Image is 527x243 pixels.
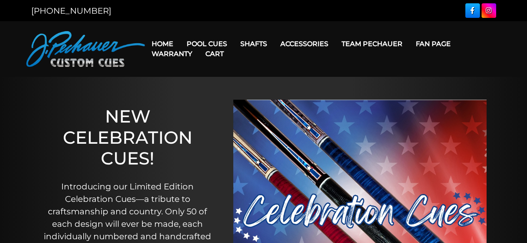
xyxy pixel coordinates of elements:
a: Warranty [145,43,199,64]
h1: NEW CELEBRATION CUES! [44,106,212,169]
a: Accessories [274,33,335,54]
a: [PHONE_NUMBER] [31,6,111,16]
a: Pool Cues [180,33,234,54]
a: Shafts [234,33,274,54]
a: Cart [199,43,230,64]
a: Team Pechauer [335,33,409,54]
img: Pechauer Custom Cues [26,31,145,67]
a: Fan Page [409,33,457,54]
a: Home [145,33,180,54]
